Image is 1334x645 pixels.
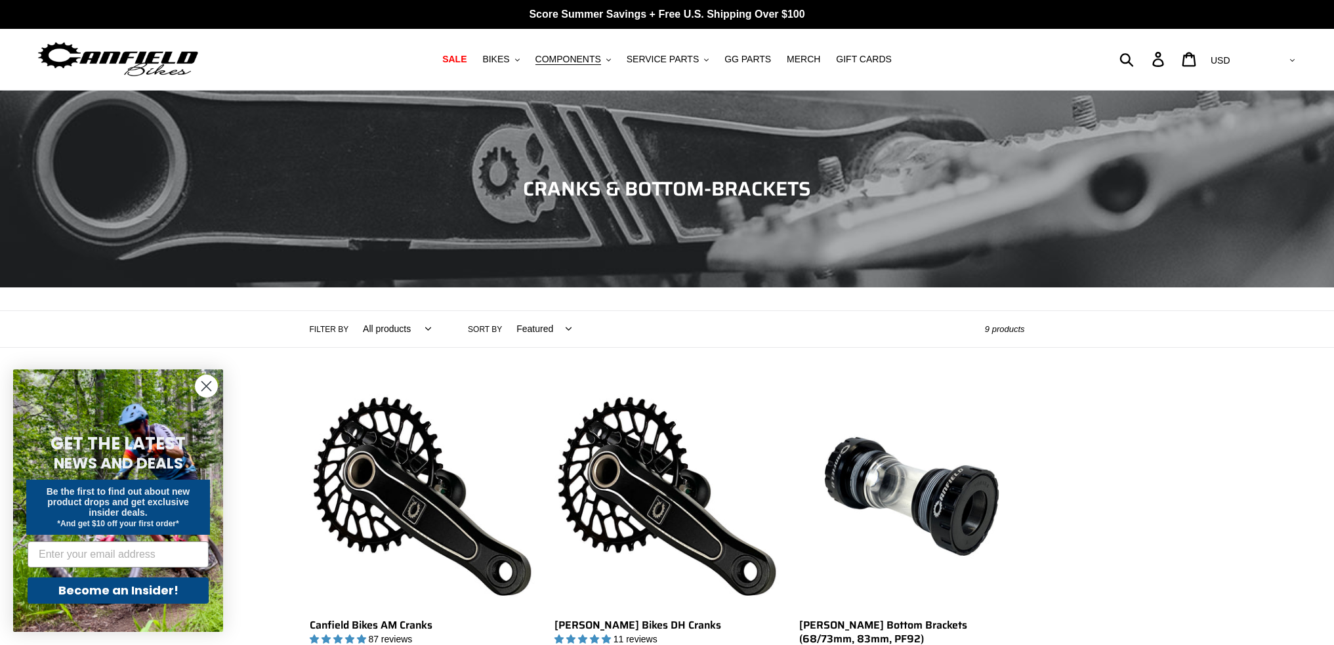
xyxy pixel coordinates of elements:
a: GG PARTS [718,51,778,68]
label: Sort by [468,323,502,335]
span: NEWS AND DEALS [54,453,183,474]
span: SERVICE PARTS [627,54,699,65]
span: 9 products [985,324,1025,334]
span: COMPONENTS [535,54,601,65]
button: Become an Insider! [28,577,209,604]
a: SALE [436,51,473,68]
button: SERVICE PARTS [620,51,715,68]
span: SALE [442,54,467,65]
label: Filter by [310,323,349,335]
a: MERCH [780,51,827,68]
input: Enter your email address [28,541,209,568]
span: GIFT CARDS [836,54,892,65]
span: BIKES [482,54,509,65]
button: COMPONENTS [529,51,617,68]
input: Search [1127,45,1160,73]
button: Close dialog [195,375,218,398]
span: GET THE LATEST [51,432,186,455]
button: BIKES [476,51,526,68]
span: GG PARTS [724,54,771,65]
span: *And get $10 off your first order* [57,519,178,528]
a: GIFT CARDS [829,51,898,68]
img: Canfield Bikes [36,39,200,80]
span: MERCH [787,54,820,65]
span: Be the first to find out about new product drops and get exclusive insider deals. [47,486,190,518]
span: CRANKS & BOTTOM-BRACKETS [523,173,811,204]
